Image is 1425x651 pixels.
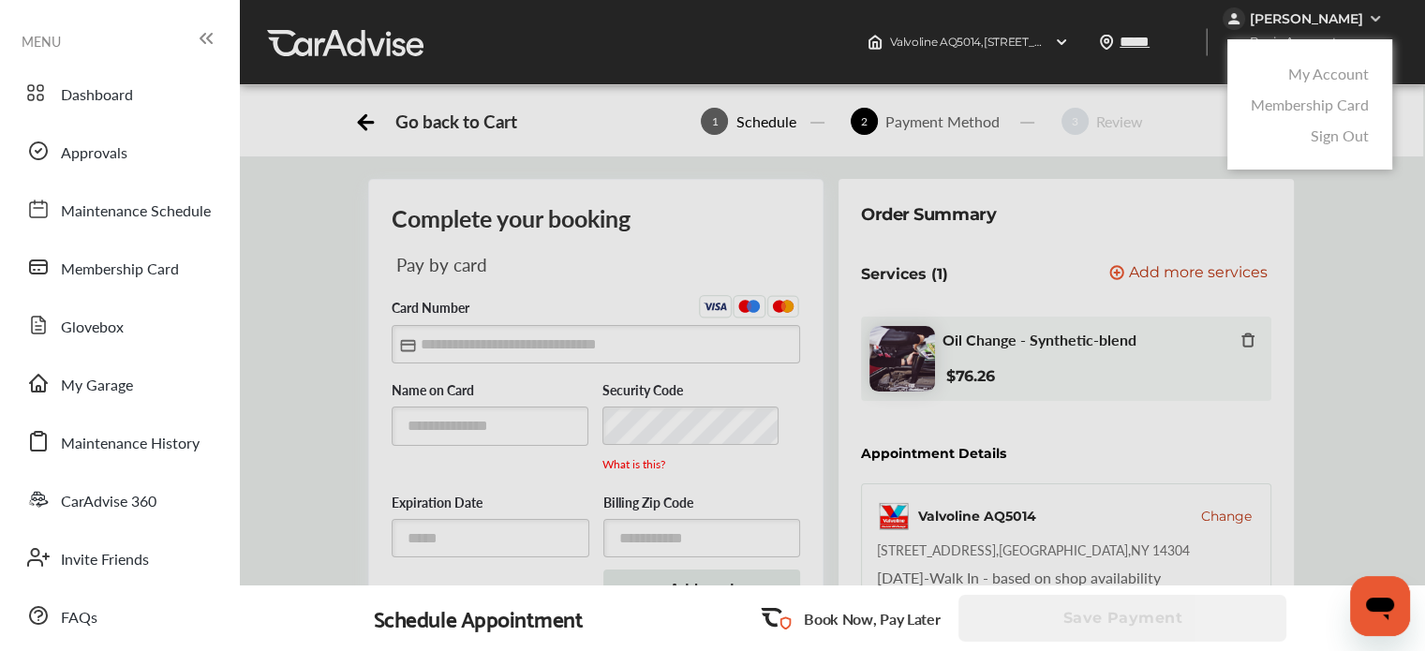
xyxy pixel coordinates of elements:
[61,316,124,340] span: Glovebox
[61,200,211,224] span: Maintenance Schedule
[61,490,156,514] span: CarAdvise 360
[61,258,179,282] span: Membership Card
[1288,63,1369,84] a: My Account
[17,359,220,407] a: My Garage
[17,185,220,233] a: Maintenance Schedule
[61,606,97,630] span: FAQs
[61,374,133,398] span: My Garage
[17,126,220,175] a: Approvals
[17,243,220,291] a: Membership Card
[17,417,220,466] a: Maintenance History
[22,34,61,49] span: MENU
[1311,125,1369,146] a: Sign Out
[804,608,940,629] p: Book Now, Pay Later
[17,591,220,640] a: FAQs
[61,548,149,572] span: Invite Friends
[1251,94,1369,115] a: Membership Card
[17,533,220,582] a: Invite Friends
[61,432,200,456] span: Maintenance History
[17,301,220,349] a: Glovebox
[374,605,584,631] div: Schedule Appointment
[1350,576,1410,636] iframe: Button to launch messaging window
[17,475,220,524] a: CarAdvise 360
[61,83,133,108] span: Dashboard
[61,141,127,166] span: Approvals
[17,68,220,117] a: Dashboard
